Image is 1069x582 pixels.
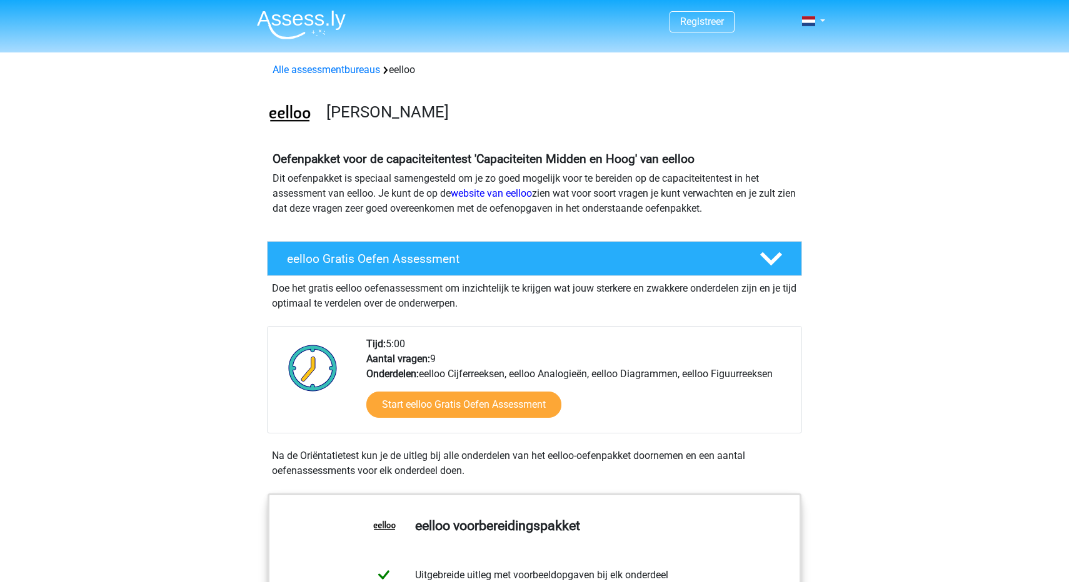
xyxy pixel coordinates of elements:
[287,252,740,266] h4: eelloo Gratis Oefen Assessment
[366,392,561,418] a: Start eelloo Gratis Oefen Assessment
[267,448,802,478] div: Na de Oriëntatietest kun je de uitleg bij alle onderdelen van het eelloo-oefenpakket doornemen en...
[273,171,796,216] p: Dit oefenpakket is speciaal samengesteld om je zo goed mogelijk voor te bereiden op de capaciteit...
[267,276,802,311] div: Doe het gratis eelloo oefenassessment om inzichtelijk te krijgen wat jouw sterkere en zwakkere on...
[680,16,724,27] a: Registreer
[268,62,801,77] div: eelloo
[326,102,792,122] h3: [PERSON_NAME]
[366,368,419,380] b: Onderdelen:
[366,353,430,365] b: Aantal vragen:
[262,241,807,276] a: eelloo Gratis Oefen Assessment
[451,187,532,199] a: website van eelloo
[273,152,695,166] b: Oefenpakket voor de capaciteitentest 'Capaciteiten Midden en Hoog' van eelloo
[257,10,346,39] img: Assessly
[273,64,380,76] a: Alle assessmentbureaus
[366,338,386,350] b: Tijd:
[268,92,312,137] img: eelloo.png
[281,337,344,399] img: Klok
[357,337,801,433] div: 5:00 9 eelloo Cijferreeksen, eelloo Analogieën, eelloo Diagrammen, eelloo Figuurreeksen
